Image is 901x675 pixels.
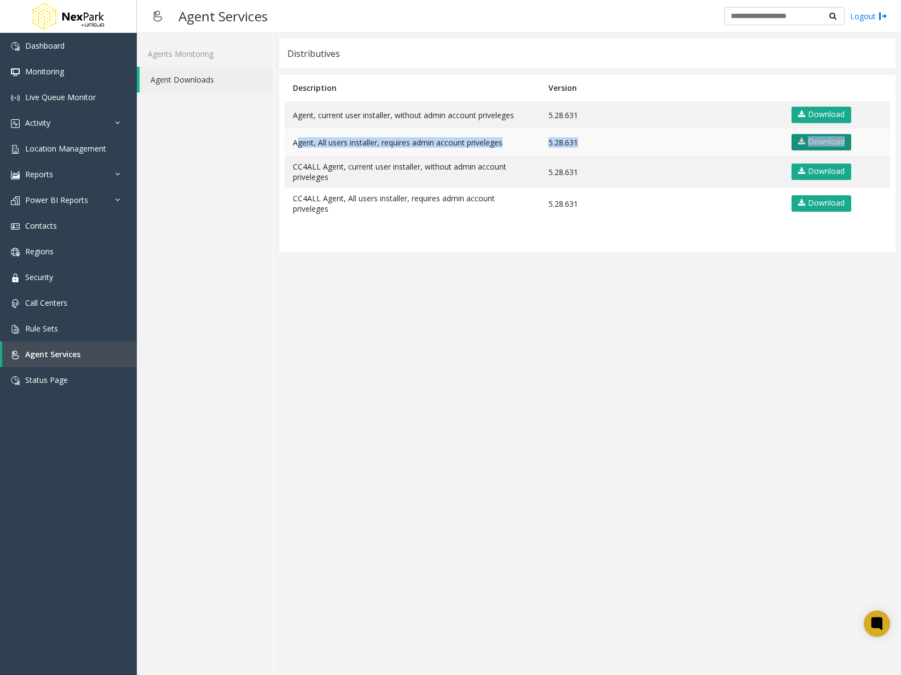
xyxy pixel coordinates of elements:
img: 'icon' [11,68,20,77]
a: Agent Downloads [140,67,273,92]
th: Description [285,74,540,101]
img: 'icon' [11,376,20,385]
span: Dashboard [25,40,65,51]
span: Rule Sets [25,323,58,334]
a: Logout [850,10,887,22]
img: 'icon' [11,171,20,179]
span: Security [25,272,53,282]
img: 'icon' [11,196,20,205]
img: 'icon' [11,248,20,257]
span: Activity [25,118,50,128]
img: 'icon' [11,145,20,154]
span: Call Centers [25,298,67,308]
img: 'icon' [11,274,20,282]
td: 5.28.631 [540,156,782,188]
td: 5.28.631 [540,129,782,156]
img: 'icon' [11,42,20,51]
td: 5.28.631 [540,101,782,129]
span: Monitoring [25,66,64,77]
a: Download [792,134,851,150]
a: Download [792,107,851,123]
img: 'icon' [11,351,20,359]
th: Version [540,74,782,101]
td: Agent, current user installer, without admin account priveleges [285,101,540,129]
span: Power BI Reports [25,195,88,205]
img: 'icon' [11,94,20,102]
td: CC4ALL Agent, All users installer, requires admin account priveleges [285,188,540,219]
span: Regions [25,246,54,257]
span: Agent Services [25,349,80,359]
a: Download [792,164,851,180]
h3: Agent Services [173,3,273,30]
img: pageIcon [148,3,168,30]
img: logout [879,10,887,22]
td: 5.28.631 [540,188,782,219]
a: Agent Services [2,341,137,367]
div: Distributives [287,46,340,61]
img: 'icon' [11,325,20,334]
td: CC4ALL Agent, current user installer, without admin account priveleges [285,156,540,188]
span: Contacts [25,220,57,231]
img: 'icon' [11,119,20,128]
span: Status Page [25,375,68,385]
span: Location Management [25,143,106,154]
a: Download [792,195,851,212]
a: Agents Monitoring [137,41,273,67]
span: Live Queue Monitor [25,92,96,102]
span: Reports [25,169,53,179]
img: 'icon' [11,222,20,231]
td: Agent, All users installer, requires admin account priveleges [285,129,540,156]
img: 'icon' [11,299,20,308]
